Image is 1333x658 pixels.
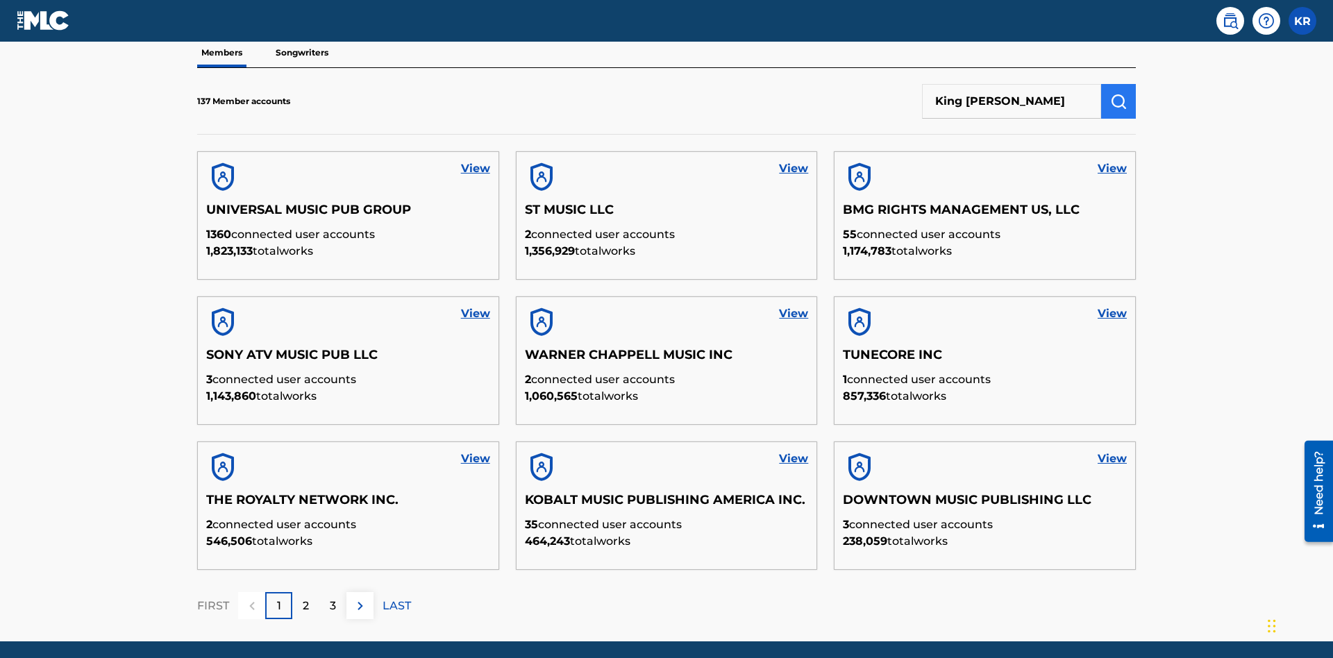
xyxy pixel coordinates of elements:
img: account [525,450,558,484]
a: View [461,305,490,322]
span: 1,143,860 [206,389,256,403]
p: connected user accounts [206,226,490,243]
h5: UNIVERSAL MUSIC PUB GROUP [206,202,490,226]
img: account [843,160,876,194]
p: connected user accounts [206,516,490,533]
a: View [779,305,808,322]
p: connected user accounts [525,371,809,388]
p: Members [197,38,246,67]
img: MLC Logo [17,10,70,31]
img: account [206,160,240,194]
span: 1,174,783 [843,244,891,258]
p: connected user accounts [843,371,1127,388]
p: total works [843,533,1127,550]
p: Songwriters [271,38,333,67]
p: connected user accounts [843,516,1127,533]
span: 1,356,929 [525,244,575,258]
p: 3 [330,598,336,614]
a: View [779,160,808,177]
img: right [352,598,369,614]
span: 1,060,565 [525,389,578,403]
img: search [1222,12,1239,29]
img: Search Works [1110,93,1127,110]
span: 464,243 [525,534,570,548]
div: User Menu [1289,7,1316,35]
span: 35 [525,518,538,531]
a: View [779,450,808,467]
a: Public Search [1216,7,1244,35]
span: 3 [206,373,212,386]
p: total works [843,388,1127,405]
span: 857,336 [843,389,886,403]
span: 2 [206,518,212,531]
span: 3 [843,518,849,531]
h5: TUNECORE INC [843,347,1127,371]
span: 55 [843,228,857,241]
h5: SONY ATV MUSIC PUB LLC [206,347,490,371]
img: account [525,305,558,339]
span: 1360 [206,228,231,241]
a: View [1098,305,1127,322]
p: total works [525,243,809,260]
a: View [1098,450,1127,467]
span: 2 [525,373,531,386]
a: View [1098,160,1127,177]
iframe: Chat Widget [1264,591,1333,658]
h5: DOWNTOWN MUSIC PUBLISHING LLC [843,492,1127,516]
p: total works [525,533,809,550]
h5: WARNER CHAPPELL MUSIC INC [525,347,809,371]
h5: BMG RIGHTS MANAGEMENT US, LLC [843,202,1127,226]
h5: THE ROYALTY NETWORK INC. [206,492,490,516]
p: LAST [383,598,411,614]
p: connected user accounts [525,516,809,533]
img: account [206,450,240,484]
input: Search Members [922,84,1101,119]
span: 238,059 [843,534,887,548]
p: total works [843,243,1127,260]
p: connected user accounts [525,226,809,243]
p: total works [206,533,490,550]
p: 2 [303,598,309,614]
img: help [1258,12,1275,29]
img: account [206,305,240,339]
iframe: Resource Center [1294,435,1333,549]
span: 1 [843,373,847,386]
img: account [843,305,876,339]
p: 1 [277,598,281,614]
p: 137 Member accounts [197,95,290,108]
p: connected user accounts [843,226,1127,243]
span: 1,823,133 [206,244,253,258]
p: FIRST [197,598,229,614]
h5: ST MUSIC LLC [525,202,809,226]
p: total works [525,388,809,405]
a: View [461,450,490,467]
a: View [461,160,490,177]
img: account [525,160,558,194]
span: 2 [525,228,531,241]
p: total works [206,243,490,260]
img: account [843,450,876,484]
p: connected user accounts [206,371,490,388]
div: Drag [1268,605,1276,647]
p: total works [206,388,490,405]
h5: KOBALT MUSIC PUBLISHING AMERICA INC. [525,492,809,516]
div: Help [1252,7,1280,35]
span: 546,506 [206,534,252,548]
